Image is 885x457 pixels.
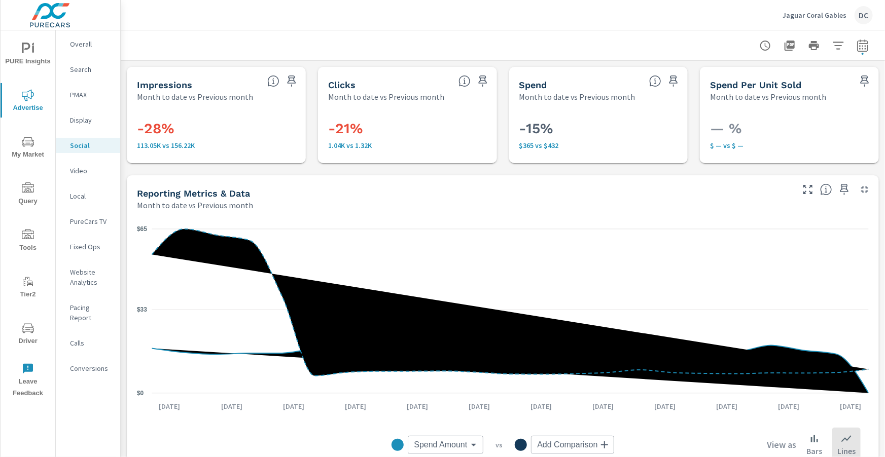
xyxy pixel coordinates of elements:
[70,267,112,287] p: Website Analytics
[523,401,559,411] p: [DATE]
[70,363,112,373] p: Conversions
[56,112,120,128] div: Display
[767,440,796,450] h6: View as
[70,39,112,49] p: Overall
[70,115,112,125] p: Display
[806,445,822,457] p: Bars
[804,35,824,56] button: Print Report
[828,35,848,56] button: Apply Filters
[328,120,487,137] h3: -21%
[519,80,547,90] h5: Spend
[648,401,683,411] p: [DATE]
[519,141,678,149] p: $365 vs $432
[284,73,300,89] span: Save this to your personalized report
[70,90,112,100] p: PMAX
[56,87,120,102] div: PMAX
[408,436,483,454] div: Spend Amount
[56,300,120,325] div: Pacing Report
[1,30,55,403] div: nav menu
[152,401,188,411] p: [DATE]
[70,302,112,323] p: Pacing Report
[780,35,800,56] button: "Export Report to PDF"
[137,120,296,137] h3: -28%
[70,64,112,74] p: Search
[137,306,147,313] text: $33
[820,183,832,196] span: Understand Social data over time and see how metrics compare to each other.
[855,6,873,24] div: DC
[56,335,120,351] div: Calls
[4,136,52,161] span: My Market
[4,89,52,114] span: Advertise
[4,363,52,399] span: Leave Feedback
[475,73,491,89] span: Save this to your personalized report
[853,35,873,56] button: Select Date Range
[70,140,112,150] p: Social
[833,401,869,411] p: [DATE]
[137,91,253,103] p: Month to date vs Previous month
[400,401,435,411] p: [DATE]
[137,141,296,149] p: 113,046 vs 156,217
[710,91,826,103] p: Month to date vs Previous month
[338,401,373,411] p: [DATE]
[70,166,112,176] p: Video
[4,43,52,67] span: PURE Insights
[56,239,120,254] div: Fixed Ops
[649,75,661,87] span: The amount of money spent on advertising during the period.
[328,80,356,90] h5: Clicks
[56,264,120,290] div: Website Analytics
[710,141,869,149] p: $ — vs $ —
[4,276,52,300] span: Tier2
[414,440,467,450] span: Spend Amount
[56,361,120,376] div: Conversions
[665,73,682,89] span: Save this to your personalized report
[531,436,614,454] div: Add Comparison
[137,188,250,199] h5: Reporting Metrics & Data
[857,73,873,89] span: Save this to your personalized report
[328,141,487,149] p: 1,044 vs 1,316
[519,91,635,103] p: Month to date vs Previous month
[70,338,112,348] p: Calls
[137,80,192,90] h5: Impressions
[462,401,497,411] p: [DATE]
[4,182,52,207] span: Query
[836,181,853,198] span: Save this to your personalized report
[328,91,444,103] p: Month to date vs Previous month
[537,440,597,450] span: Add Comparison
[214,401,250,411] p: [DATE]
[56,214,120,229] div: PureCars TV
[771,401,807,411] p: [DATE]
[710,401,745,411] p: [DATE]
[458,75,471,87] span: The number of times an ad was clicked by a consumer.
[783,11,846,20] p: Jaguar Coral Gables
[4,229,52,254] span: Tools
[710,120,869,137] h3: — %
[267,75,279,87] span: The number of times an ad was shown on your behalf.
[519,120,678,137] h3: -15%
[585,401,621,411] p: [DATE]
[800,181,816,198] button: Make Fullscreen
[70,242,112,252] p: Fixed Ops
[483,440,515,449] p: vs
[137,390,144,397] text: $0
[837,445,856,457] p: Lines
[56,163,120,178] div: Video
[56,138,120,153] div: Social
[56,188,120,204] div: Local
[70,216,112,226] p: PureCars TV
[56,36,120,52] div: Overall
[137,199,253,211] p: Month to date vs Previous month
[710,80,801,90] h5: Spend Per Unit Sold
[276,401,311,411] p: [DATE]
[137,225,147,233] text: $65
[70,191,112,201] p: Local
[56,62,120,77] div: Search
[857,181,873,198] button: Minimize Widget
[4,322,52,347] span: Driver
